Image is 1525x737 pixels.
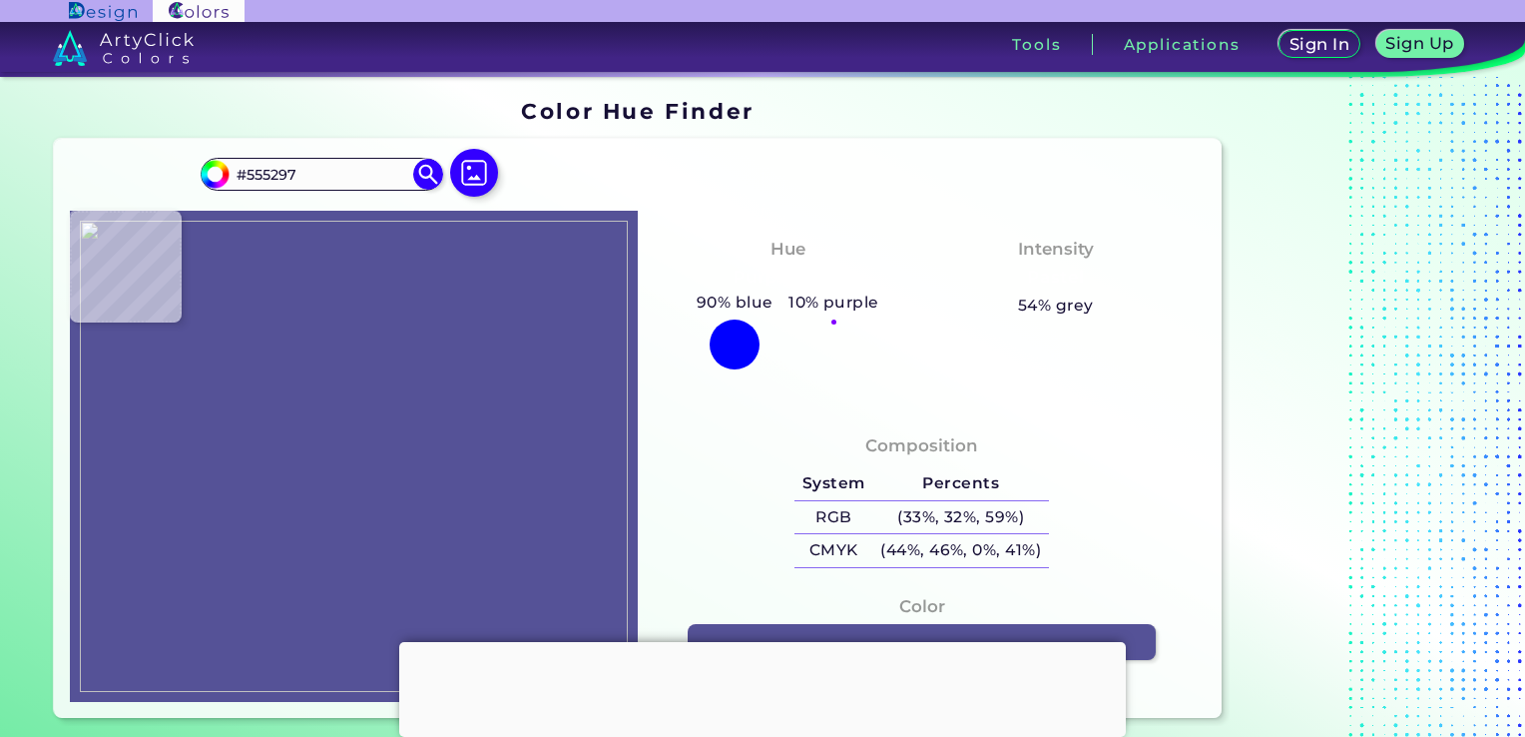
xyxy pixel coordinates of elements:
h4: Intensity [1018,235,1094,264]
h5: RGB [794,501,872,534]
h5: Percents [873,467,1049,500]
h1: Color Hue Finder [521,96,754,126]
h5: 90% blue [689,290,780,316]
h5: System [794,467,872,500]
h5: 10% purple [780,290,886,316]
img: 50194e1d-5c4b-4c99-81df-5e9ff70f6c62 [80,221,628,692]
h4: Composition [865,431,978,460]
h5: Sign Up [1385,35,1453,51]
h5: CMYK [794,534,872,567]
h4: Hue [770,235,805,264]
input: type color.. [229,161,414,188]
h5: 54% grey [1018,293,1094,319]
img: icon search [413,159,443,189]
img: logo_artyclick_colors_white.svg [53,30,194,66]
h4: Color [899,592,945,621]
a: Sign In [1278,30,1360,58]
h3: Pastel [1018,266,1093,290]
img: ArtyClick Design logo [69,2,136,21]
img: icon picture [450,149,498,197]
a: Sign Up [1376,30,1464,58]
iframe: Advertisement [399,642,1126,732]
h5: (33%, 32%, 59%) [873,501,1049,534]
h3: Tools [1012,37,1061,52]
h3: Purply Blue [725,266,851,290]
h5: Sign In [1289,36,1349,52]
h3: Applications [1124,37,1241,52]
iframe: Advertisement [1230,92,1479,727]
h5: (44%, 46%, 0%, 41%) [873,534,1049,567]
